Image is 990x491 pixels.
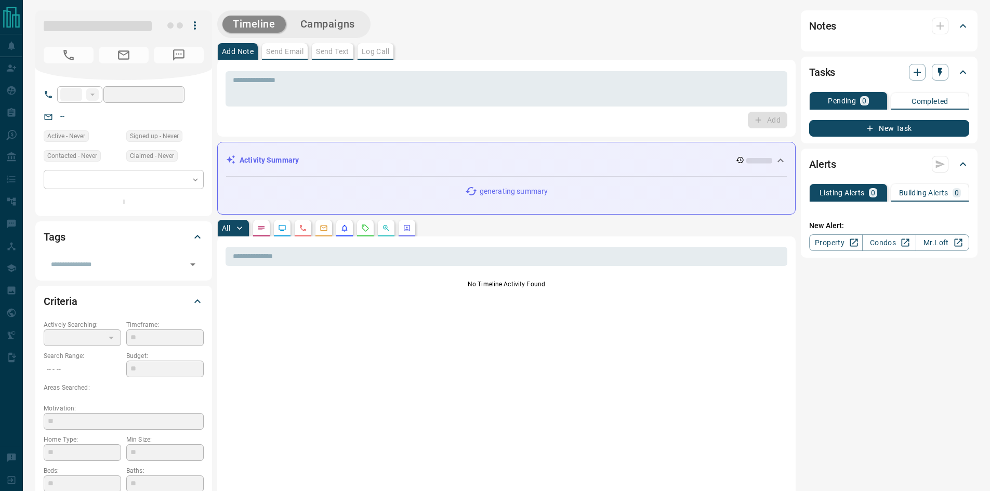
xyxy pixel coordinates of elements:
[44,47,94,63] span: No Number
[862,97,866,104] p: 0
[809,18,836,34] h2: Notes
[226,151,787,170] div: Activity Summary
[361,224,369,232] svg: Requests
[44,224,204,249] div: Tags
[480,186,548,197] p: generating summary
[126,320,204,329] p: Timeframe:
[809,220,969,231] p: New Alert:
[44,435,121,444] p: Home Type:
[809,60,969,85] div: Tasks
[916,234,969,251] a: Mr.Loft
[126,351,204,361] p: Budget:
[44,320,121,329] p: Actively Searching:
[320,224,328,232] svg: Emails
[828,97,856,104] p: Pending
[899,189,948,196] p: Building Alerts
[44,404,204,413] p: Motivation:
[44,383,204,392] p: Areas Searched:
[222,224,230,232] p: All
[820,189,865,196] p: Listing Alerts
[809,120,969,137] button: New Task
[44,466,121,475] p: Beds:
[126,466,204,475] p: Baths:
[44,229,65,245] h2: Tags
[44,351,121,361] p: Search Range:
[809,14,969,38] div: Notes
[809,152,969,177] div: Alerts
[186,257,200,272] button: Open
[278,224,286,232] svg: Lead Browsing Activity
[340,224,349,232] svg: Listing Alerts
[130,151,174,161] span: Claimed - Never
[126,435,204,444] p: Min Size:
[382,224,390,232] svg: Opportunities
[955,189,959,196] p: 0
[99,47,149,63] span: No Email
[257,224,266,232] svg: Notes
[240,155,299,166] p: Activity Summary
[226,280,787,289] p: No Timeline Activity Found
[222,16,286,33] button: Timeline
[47,151,97,161] span: Contacted - Never
[44,361,121,378] p: -- - --
[130,131,179,141] span: Signed up - Never
[154,47,204,63] span: No Number
[222,48,254,55] p: Add Note
[912,98,948,105] p: Completed
[809,234,863,251] a: Property
[290,16,365,33] button: Campaigns
[299,224,307,232] svg: Calls
[60,112,64,121] a: --
[47,131,85,141] span: Active - Never
[809,64,835,81] h2: Tasks
[862,234,916,251] a: Condos
[809,156,836,172] h2: Alerts
[44,293,77,310] h2: Criteria
[403,224,411,232] svg: Agent Actions
[871,189,875,196] p: 0
[44,289,204,314] div: Criteria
